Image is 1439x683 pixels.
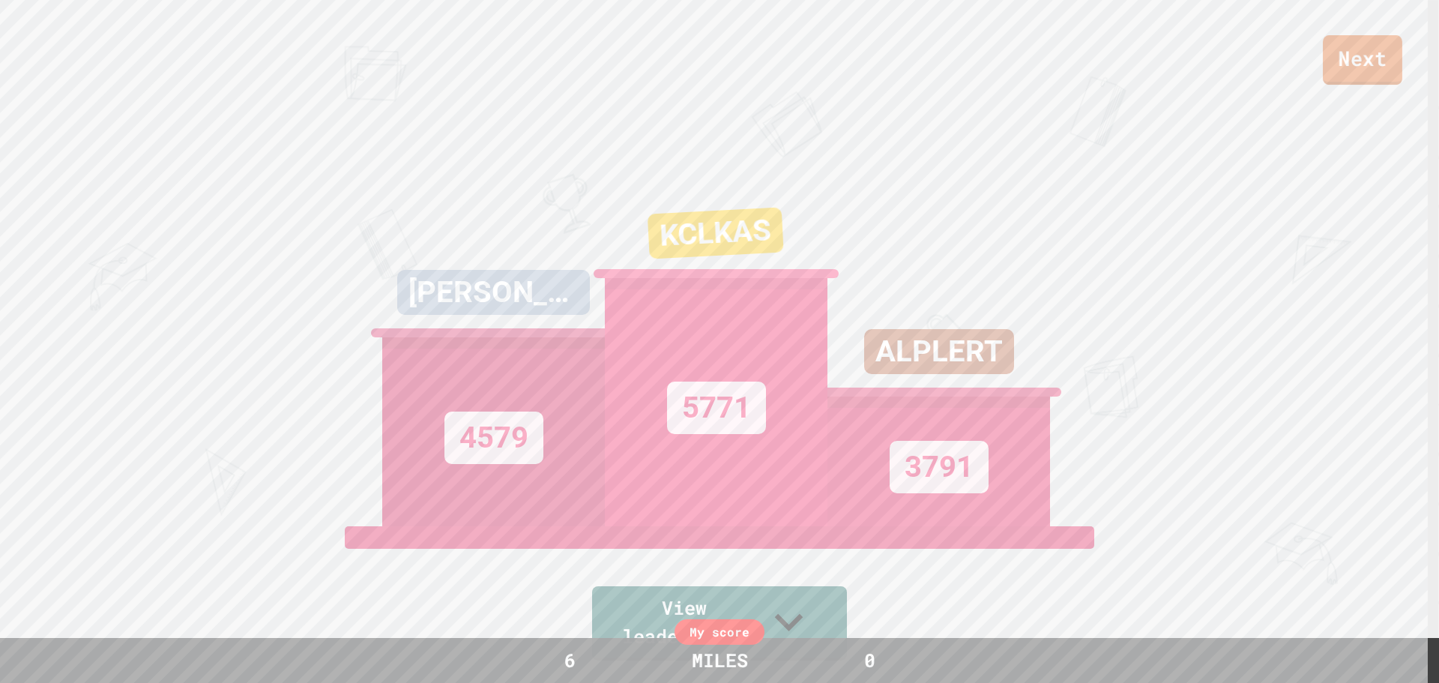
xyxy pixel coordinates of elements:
div: 3791 [890,441,989,493]
div: 5771 [667,382,766,434]
a: View leaderboard [592,586,847,661]
div: ALPLERT [864,329,1014,374]
div: My score [675,619,764,645]
div: [PERSON_NAME] [397,270,590,315]
div: 0 [813,646,926,675]
div: 4579 [444,412,543,464]
a: Next [1323,35,1402,85]
div: MILES [677,646,763,675]
div: 6 [513,646,626,675]
div: KCLKAS [648,207,784,259]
